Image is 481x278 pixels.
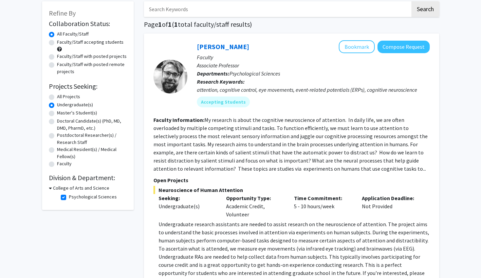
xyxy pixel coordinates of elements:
[197,86,430,94] div: attention, cognitive control, eye movements, event-related potentials (ERPs), cognitive neuroscience
[57,109,97,116] label: Master's Student(s)
[197,70,229,77] b: Departments:
[357,194,425,218] div: Not Provided
[57,93,80,100] label: All Projects
[362,194,420,202] p: Application Deadline:
[158,20,162,28] span: 1
[57,30,89,38] label: All Faculty/Staff
[197,97,250,107] mat-chip: Accepting Students
[159,194,216,202] p: Seeking:
[57,61,127,75] label: Faculty/Staff with posted remote projects
[49,9,76,17] span: Refine By
[144,1,410,17] input: Search Keywords
[49,20,127,28] h2: Collaboration Status:
[159,202,216,210] div: Undergraduate(s)
[57,53,127,60] label: Faculty/Staff with posted projects
[294,194,352,202] p: Time Commitment:
[197,53,430,61] p: Faculty
[57,160,72,167] label: Faculty
[49,174,127,182] h2: Division & Department:
[153,116,428,172] fg-read-more: My research is about the cognitive neuroscience of attention. In daily life, we are often overloa...
[289,194,357,218] div: 5 - 10 hours/week
[229,70,280,77] span: Psychological Sciences
[57,117,127,132] label: Doctoral Candidate(s) (PhD, MD, DMD, PharmD, etc.)
[411,1,439,17] button: Search
[57,101,93,108] label: Undergraduate(s)
[226,194,284,202] p: Opportunity Type:
[57,132,127,146] label: Postdoctoral Researcher(s) / Research Staff
[5,248,29,273] iframe: Chat
[153,186,430,194] span: Neuroscience of Human Attention
[377,41,430,53] button: Compose Request to Nicholas Gaspelin
[53,185,109,192] h3: College of Arts and Science
[197,61,430,69] p: Associate Professor
[339,40,375,53] button: Add Nicholas Gaspelin to Bookmarks
[153,116,204,123] b: Faculty Information:
[197,42,249,51] a: [PERSON_NAME]
[57,39,124,46] label: Faculty/Staff accepting students
[221,194,289,218] div: Academic Credit, Volunteer
[144,20,439,28] h1: Page of ( total faculty/staff results)
[174,20,178,28] span: 1
[57,146,127,160] label: Medical Resident(s) / Medical Fellow(s)
[168,20,172,28] span: 1
[153,176,430,184] p: Open Projects
[197,78,245,85] b: Research Keywords:
[49,82,127,90] h2: Projects Seeking:
[69,193,117,200] label: Psychological Sciences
